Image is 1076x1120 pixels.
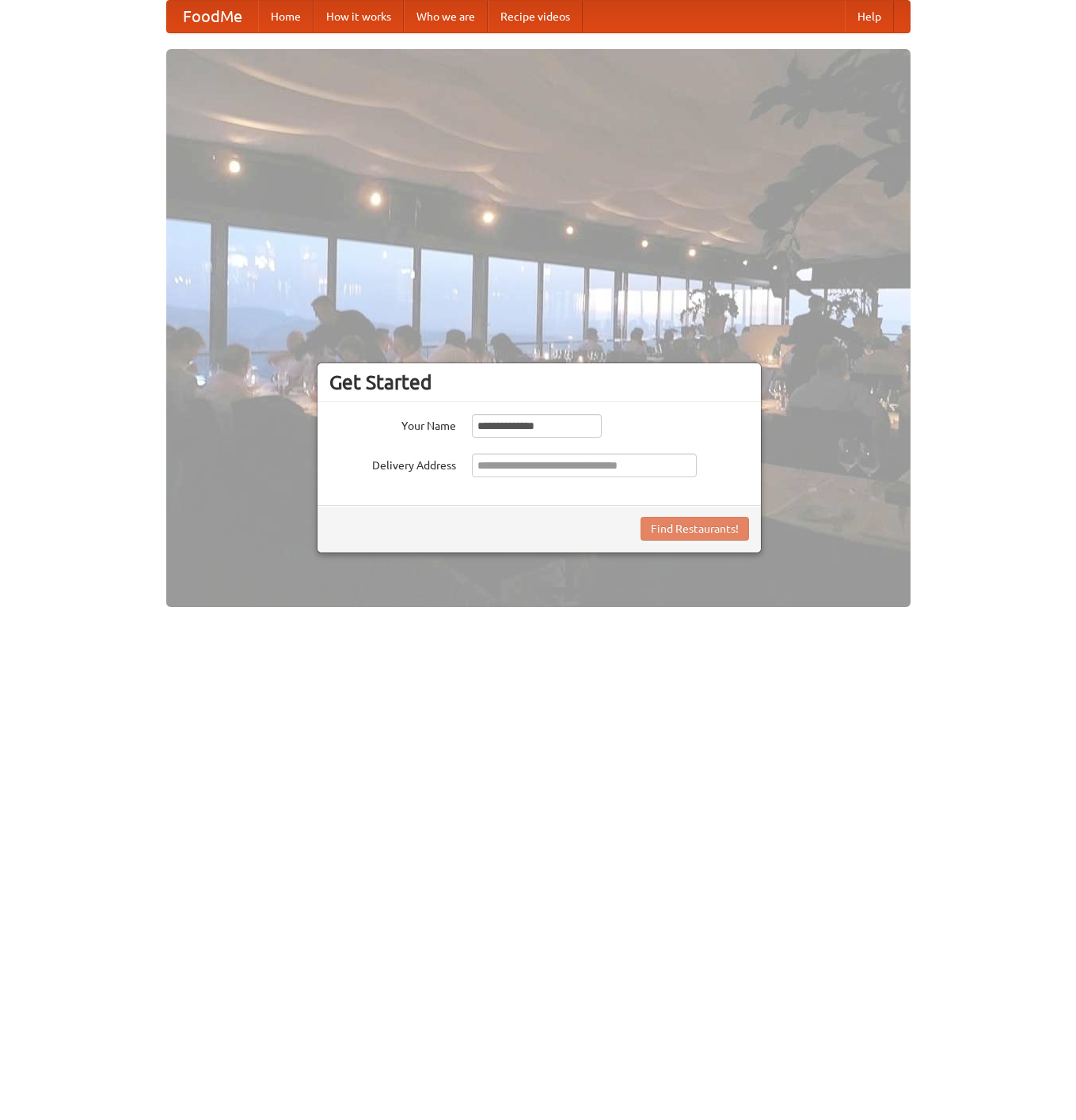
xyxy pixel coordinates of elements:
[167,1,258,32] a: FoodMe
[329,454,456,473] label: Delivery Address
[845,1,894,32] a: Help
[488,1,583,32] a: Recipe videos
[258,1,314,32] a: Home
[329,370,749,394] h3: Get Started
[641,517,749,541] button: Find Restaurants!
[329,414,456,434] label: Your Name
[314,1,404,32] a: How it works
[404,1,488,32] a: Who we are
